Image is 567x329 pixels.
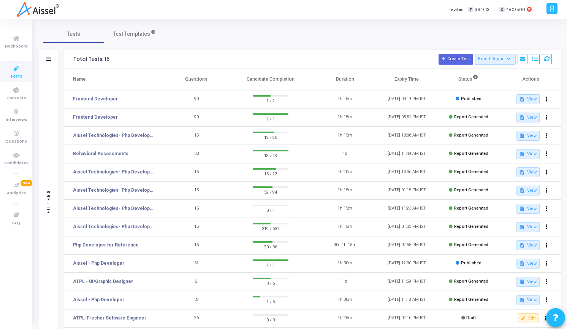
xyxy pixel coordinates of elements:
[314,200,376,218] td: 1h 15m
[516,131,540,141] button: View
[314,273,376,291] td: 1d
[516,295,540,305] button: View
[376,273,438,291] td: [DATE] 11:59 PM IST
[73,205,154,212] a: Aissel Technologies- Php Developer-
[376,254,438,273] td: [DATE] 12:00 PM IST
[439,54,473,65] button: Create Test
[314,108,376,127] td: 1h 15m
[227,69,314,90] th: Candidate Completion
[454,133,488,138] span: Report Generated
[466,315,476,320] span: Draft
[454,206,488,211] span: Report Generated
[376,145,438,163] td: [DATE] 11:49 AM IST
[17,2,59,17] img: logo
[253,170,288,177] span: 15 / 23
[21,180,32,186] span: New
[165,108,227,127] td: 90
[165,291,227,309] td: 32
[376,236,438,254] td: [DATE] 02:55 PM IST
[461,96,481,101] span: Published
[519,151,525,157] mat-icon: description
[73,260,124,267] a: Aissel - Php Developer
[499,69,561,90] th: Actions
[165,145,227,163] td: 30
[165,236,227,254] td: 15
[314,90,376,108] td: 1h 15m
[314,163,376,181] td: 4h 20m
[64,69,165,90] th: Name
[73,95,118,102] a: Frontend Developer
[376,69,438,90] th: Expiry Time
[165,200,227,218] td: 15
[519,97,525,102] mat-icon: description
[10,73,22,80] span: Tests
[6,117,27,123] span: Interviews
[376,90,438,108] td: [DATE] 03:19 PM IST
[454,169,488,174] span: Report Generated
[253,279,288,287] span: 3 / 6
[253,115,288,122] span: 1 / 1
[314,69,376,90] th: Duration
[6,95,26,102] span: Contests
[516,186,540,195] button: View
[518,313,538,323] button: Edit
[376,163,438,181] td: [DATE] 10:06 AM IST
[376,108,438,127] td: [DATE] 05:51 PM IST
[516,277,540,287] button: View
[376,127,438,145] td: [DATE] 10:06 AM IST
[45,159,52,243] div: Filters
[314,181,376,200] td: 1h 15m
[314,254,376,273] td: 1h 30m
[73,315,146,321] a: ATPL-Fresher Software Engineer
[253,97,288,104] span: 1 / 2
[165,218,227,236] td: 15
[253,224,288,232] span: 319 / 637
[113,30,150,38] span: Test Templates
[73,168,154,175] a: Aissel Technologies- Php Developer-
[521,316,526,321] mat-icon: edit
[516,222,540,232] button: View
[516,94,540,104] button: View
[516,167,540,177] button: View
[314,291,376,309] td: 1h 30m
[454,279,488,284] span: Report Generated
[165,90,227,108] td: 90
[454,297,488,302] span: Report Generated
[519,279,525,284] mat-icon: description
[475,6,491,13] span: 394/431
[314,309,376,327] td: 1h 25m
[5,43,28,50] span: Dashboard
[314,236,376,254] td: 30d 1h 15m
[475,54,516,65] button: Export Report
[376,200,438,218] td: [DATE] 11:23 AM IST
[253,206,288,214] span: 0 / 1
[519,261,525,266] mat-icon: description
[165,163,227,181] td: 15
[73,132,154,139] a: Aissel Technologies- Php Developer-
[519,297,525,303] mat-icon: description
[519,224,525,230] mat-icon: description
[67,30,80,38] span: Tests
[314,145,376,163] td: 1d
[454,114,488,119] span: Report Generated
[253,261,288,269] span: 1 / 1
[73,187,154,194] a: Aissel Technologies- Php Developer-
[73,242,139,248] a: Php Developer for Reference
[253,316,288,323] span: 0 / 0
[4,160,29,167] span: Candidates
[253,243,288,250] span: 20 / 36
[165,69,227,90] th: Questions
[454,151,488,156] span: Report Generated
[12,220,20,227] span: FAQ
[5,138,27,145] span: Questions
[450,6,465,13] label: Invites:
[73,296,124,303] a: Aissel - Php Developer
[516,149,540,159] button: View
[494,5,496,13] span: |
[73,278,133,285] a: ATPL - UI/Graphic Designer
[516,113,540,122] button: View
[73,56,109,62] div: Total Tests: 16
[519,188,525,193] mat-icon: description
[438,69,500,90] th: Status
[516,204,540,214] button: View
